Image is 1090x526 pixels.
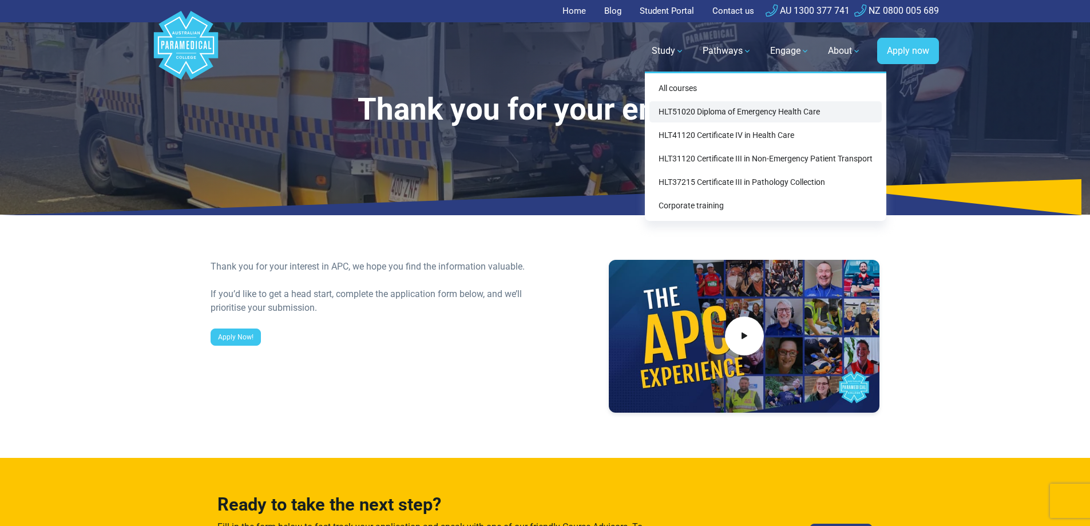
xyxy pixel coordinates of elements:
[211,92,880,128] h1: Thank you for your enquiry!
[645,72,886,221] div: Study
[696,35,759,67] a: Pathways
[649,101,882,122] a: HLT51020 Diploma of Emergency Health Care
[211,260,538,274] div: Thank you for your interest in APC, we hope you find the information valuable.
[877,38,939,64] a: Apply now
[211,329,261,346] a: Apply Now!
[649,195,882,216] a: Corporate training
[649,78,882,99] a: All courses
[766,5,850,16] a: AU 1300 377 741
[217,495,650,516] h3: Ready to take the next step?
[649,125,882,146] a: HLT41120 Certificate IV in Health Care
[854,5,939,16] a: NZ 0800 005 689
[763,35,816,67] a: Engage
[152,22,220,80] a: Australian Paramedical College
[645,35,691,67] a: Study
[211,287,538,315] div: If you’d like to get a head start, complete the application form below, and we’ll prioritise your...
[649,172,882,193] a: HLT37215 Certificate III in Pathology Collection
[821,35,868,67] a: About
[649,148,882,169] a: HLT31120 Certificate III in Non-Emergency Patient Transport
